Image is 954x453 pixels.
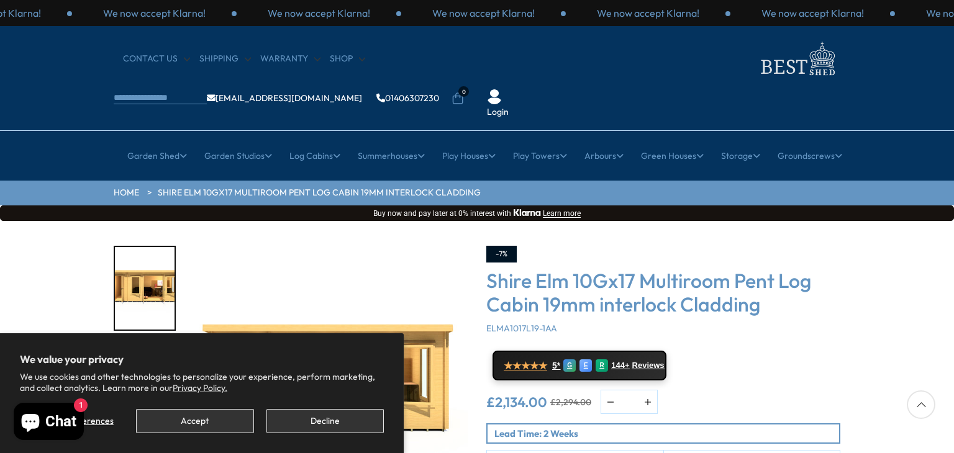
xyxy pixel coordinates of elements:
[268,6,370,20] p: We now accept Klarna!
[10,403,88,443] inbox-online-store-chat: Shopify online store chat
[114,246,176,331] div: 1 / 10
[753,38,840,79] img: logo
[123,53,190,65] a: CONTACT US
[493,351,666,380] a: ★★★★★ 5* G E R 144+ Reviews
[114,187,139,199] a: HOME
[136,409,253,433] button: Accept
[72,6,237,20] div: 1 / 3
[452,92,464,105] a: 0
[494,427,839,440] p: Lead Time: 2 Weeks
[358,140,425,171] a: Summerhouses
[611,361,629,370] span: 144+
[632,361,665,370] span: Reviews
[486,395,547,409] ins: £2,134.00
[376,94,439,102] a: 01406307230
[20,353,384,366] h2: We value your privacy
[487,106,509,119] a: Login
[504,360,547,372] span: ★★★★★
[597,6,699,20] p: We now accept Klarna!
[584,140,624,171] a: Arbours
[487,89,502,104] img: User Icon
[486,323,557,334] span: ELMA1017L19-1AA
[115,247,175,330] img: Elm2990x50909_9x16_8000LIFESTYLE_ebb03b52-3ad0-433a-96f0-8190fa0c79cb_200x200.jpg
[550,398,591,406] del: £2,294.00
[103,6,206,20] p: We now accept Klarna!
[204,140,272,171] a: Garden Studios
[199,53,251,65] a: Shipping
[721,140,760,171] a: Storage
[579,359,592,372] div: E
[401,6,566,20] div: 3 / 3
[761,6,864,20] p: We now accept Klarna!
[173,382,227,393] a: Privacy Policy.
[566,6,730,20] div: 1 / 3
[730,6,895,20] div: 2 / 3
[563,359,576,372] div: G
[260,53,320,65] a: Warranty
[158,187,481,199] a: Shire Elm 10Gx17 Multiroom Pent Log Cabin 19mm interlock Cladding
[442,140,496,171] a: Play Houses
[266,409,384,433] button: Decline
[458,86,469,97] span: 0
[207,94,362,102] a: [EMAIL_ADDRESS][DOMAIN_NAME]
[432,6,535,20] p: We now accept Klarna!
[596,359,608,372] div: R
[289,140,340,171] a: Log Cabins
[641,140,704,171] a: Green Houses
[778,140,842,171] a: Groundscrews
[330,53,365,65] a: Shop
[237,6,401,20] div: 2 / 3
[20,371,384,393] p: We use cookies and other technologies to personalize your experience, perform marketing, and coll...
[127,140,187,171] a: Garden Shed
[486,269,840,316] h3: Shire Elm 10Gx17 Multiroom Pent Log Cabin 19mm interlock Cladding
[513,140,567,171] a: Play Towers
[486,246,517,262] div: -7%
